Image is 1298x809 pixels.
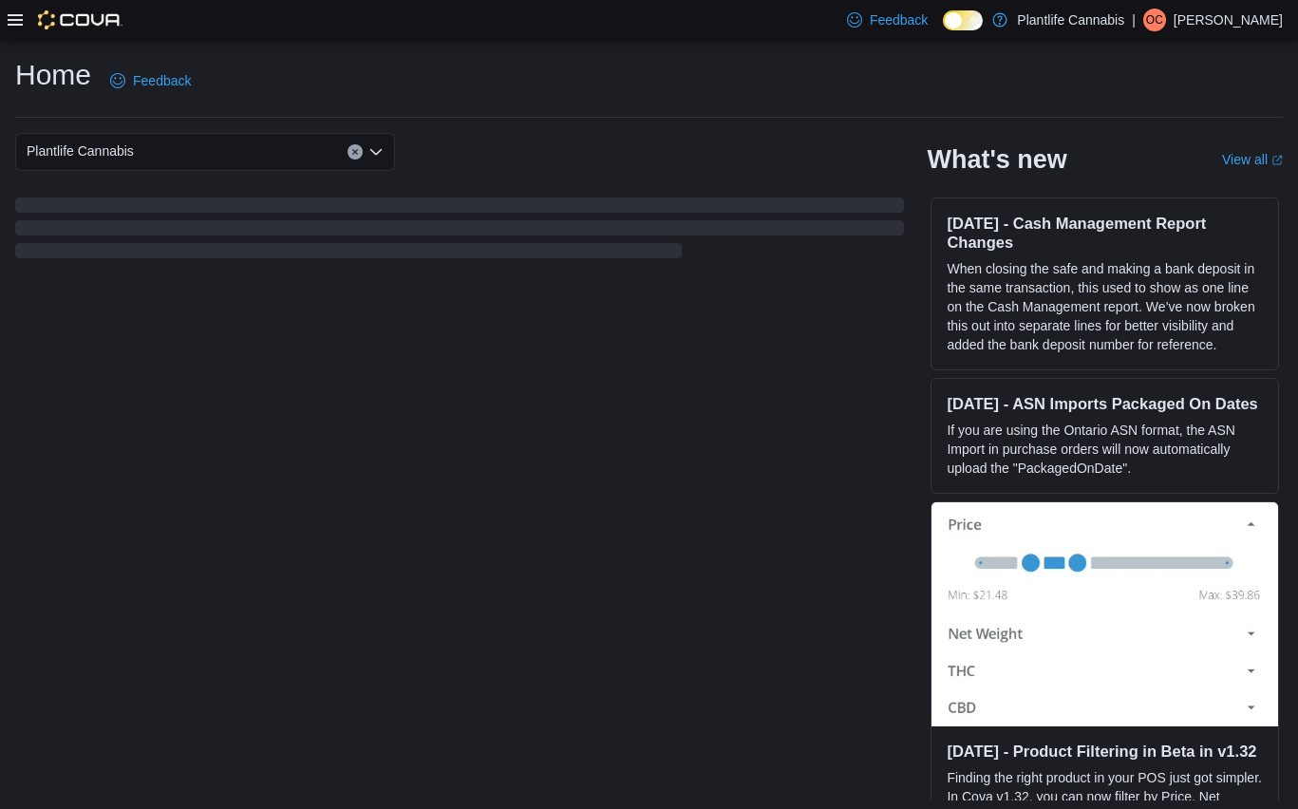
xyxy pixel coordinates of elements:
img: Cova [38,10,122,29]
input: Dark Mode [943,10,983,30]
p: | [1132,9,1136,31]
a: Feedback [103,62,198,100]
span: Plantlife Cannabis [27,140,134,162]
span: Feedback [133,71,191,90]
span: OC [1146,9,1163,31]
span: Loading [15,201,904,262]
span: Feedback [870,10,928,29]
h2: What's new [927,144,1066,175]
p: [PERSON_NAME] [1174,9,1283,31]
h3: [DATE] - Product Filtering in Beta in v1.32 [947,742,1263,761]
h3: [DATE] - Cash Management Report Changes [947,214,1263,252]
a: View allExternal link [1222,152,1283,167]
p: Plantlife Cannabis [1017,9,1124,31]
a: Feedback [839,1,935,39]
svg: External link [1271,155,1283,166]
span: Dark Mode [943,30,944,31]
div: Orianna Christensen [1143,9,1166,31]
p: If you are using the Ontario ASN format, the ASN Import in purchase orders will now automatically... [947,421,1263,478]
p: When closing the safe and making a bank deposit in the same transaction, this used to show as one... [947,259,1263,354]
h3: [DATE] - ASN Imports Packaged On Dates [947,394,1263,413]
button: Open list of options [368,144,384,160]
h1: Home [15,56,91,94]
button: Clear input [348,144,363,160]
